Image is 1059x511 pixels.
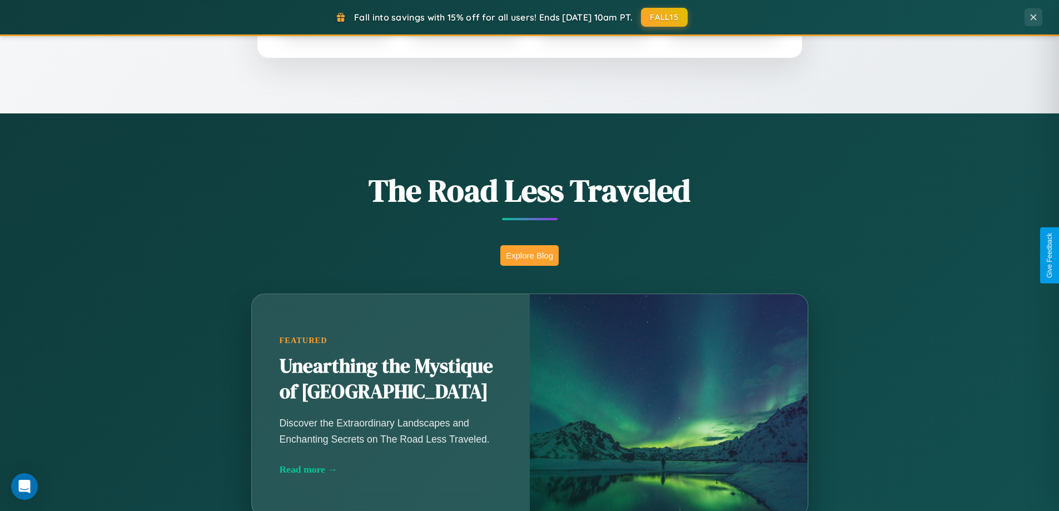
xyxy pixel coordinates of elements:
span: Fall into savings with 15% off for all users! Ends [DATE] 10am PT. [354,12,633,23]
h2: Unearthing the Mystique of [GEOGRAPHIC_DATA] [280,354,502,405]
div: Featured [280,336,502,345]
button: FALL15 [641,8,688,27]
button: Explore Blog [500,245,559,266]
div: Give Feedback [1046,233,1053,278]
h1: The Road Less Traveled [196,169,863,212]
p: Discover the Extraordinary Landscapes and Enchanting Secrets on The Road Less Traveled. [280,415,502,446]
div: Read more → [280,464,502,475]
div: Open Intercom Messenger [11,473,38,500]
